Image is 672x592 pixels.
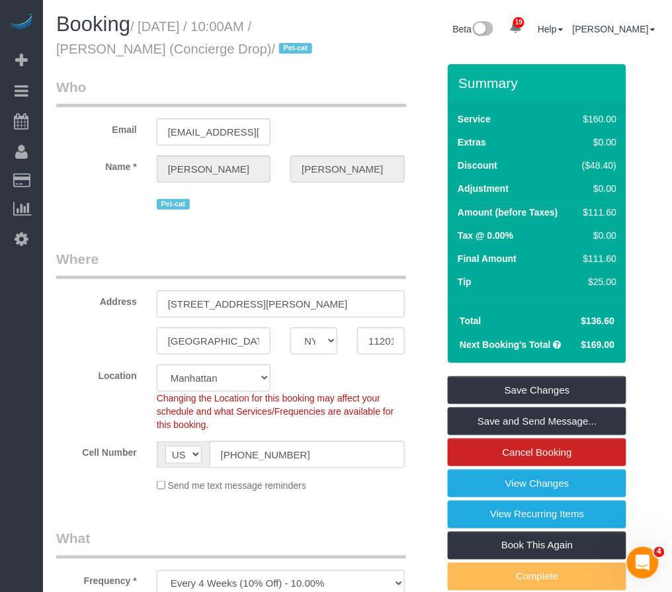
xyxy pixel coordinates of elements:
[46,155,147,173] label: Name *
[627,547,659,579] iframe: Intercom live chat
[8,13,34,32] img: Automaid Logo
[448,532,626,560] a: Book This Again
[577,229,617,242] div: $0.00
[460,316,481,326] strong: Total
[458,112,491,126] label: Service
[290,155,404,183] input: Last Name
[272,42,316,56] span: /
[46,364,147,382] label: Location
[458,182,509,195] label: Adjustment
[448,501,626,529] a: View Recurring Items
[56,249,406,279] legend: Where
[46,118,147,136] label: Email
[654,547,665,558] span: 4
[448,407,626,435] a: Save and Send Message...
[577,136,617,149] div: $0.00
[157,199,190,210] span: Pet-cat
[56,529,406,559] legend: What
[279,43,312,54] span: Pet-cat
[56,13,130,36] span: Booking
[46,570,147,588] label: Frequency *
[577,112,617,126] div: $160.00
[56,77,406,107] legend: Who
[513,17,525,28] span: 19
[453,24,494,34] a: Beta
[157,327,271,355] input: City
[460,339,551,350] strong: Next Booking's Total
[448,439,626,466] a: Cancel Booking
[581,316,615,326] span: $136.60
[448,376,626,404] a: Save Changes
[458,75,620,91] h3: Summary
[46,290,147,308] label: Address
[577,159,617,172] div: ($48.40)
[157,155,271,183] input: First Name
[538,24,564,34] a: Help
[458,229,513,242] label: Tax @ 0.00%
[210,441,405,468] input: Cell Number
[458,136,486,149] label: Extras
[157,118,271,146] input: Email
[458,252,517,265] label: Final Amount
[46,441,147,459] label: Cell Number
[573,24,655,34] a: [PERSON_NAME]
[577,275,617,288] div: $25.00
[472,21,493,38] img: New interface
[56,19,316,56] small: / [DATE] / 10:00AM / [PERSON_NAME] (Concierge Drop)
[357,327,404,355] input: Zip Code
[458,275,472,288] label: Tip
[458,159,497,172] label: Discount
[577,206,617,219] div: $111.60
[503,13,528,42] a: 19
[448,470,626,497] a: View Changes
[581,339,615,350] span: $169.00
[458,206,558,219] label: Amount (before Taxes)
[577,182,617,195] div: $0.00
[157,393,394,430] span: Changing the Location for this booking may affect your schedule and what Services/Frequencies are...
[168,481,306,491] span: Send me text message reminders
[577,252,617,265] div: $111.60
